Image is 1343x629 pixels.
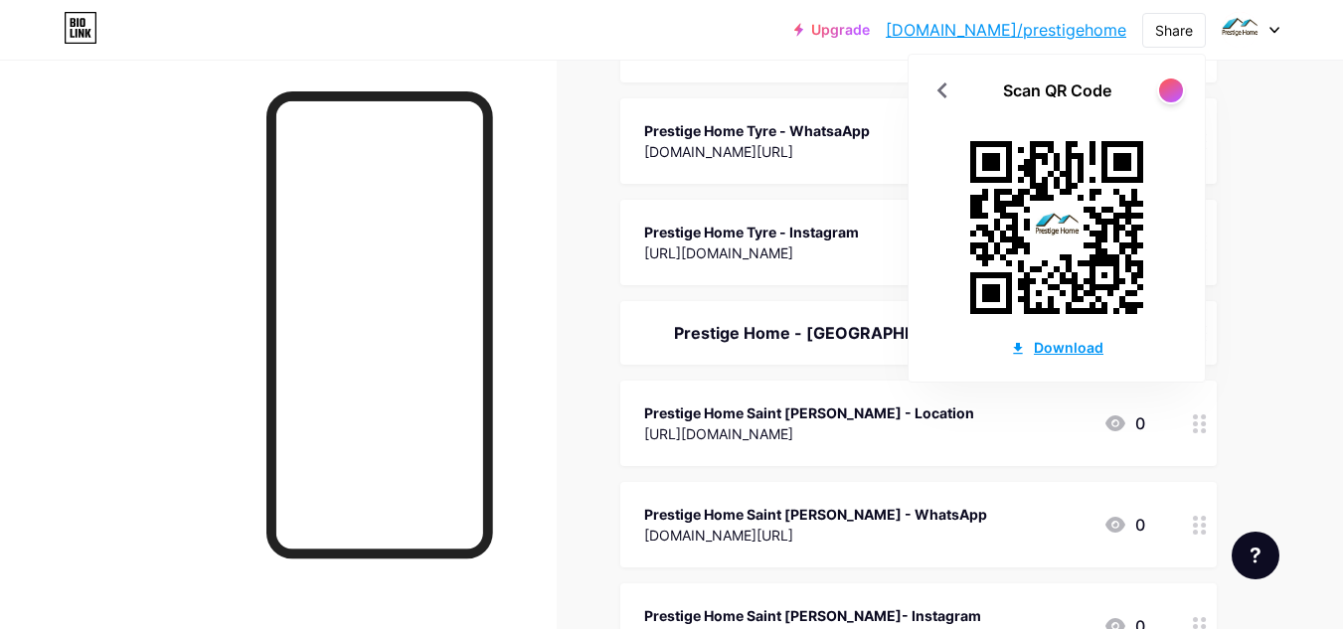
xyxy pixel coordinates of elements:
[1010,337,1103,358] div: Download
[1103,411,1145,435] div: 0
[644,605,981,626] div: Prestige Home Saint [PERSON_NAME]- Instagram
[1103,513,1145,537] div: 0
[1155,20,1193,41] div: Share
[1003,79,1111,102] div: Scan QR Code
[644,141,870,162] div: [DOMAIN_NAME][URL]
[644,321,1145,345] div: Prestige Home - [GEOGRAPHIC_DATA][PERSON_NAME]
[644,525,987,546] div: [DOMAIN_NAME][URL]
[644,504,987,525] div: Prestige Home Saint [PERSON_NAME] - WhatsApp
[644,402,974,423] div: Prestige Home Saint [PERSON_NAME] - Location
[1221,11,1259,49] img: prestigehome
[644,222,859,242] div: Prestige Home Tyre - Instagram
[644,120,870,141] div: Prestige Home Tyre - WhatsaApp
[644,242,859,263] div: [URL][DOMAIN_NAME]
[794,22,870,38] a: Upgrade
[886,18,1126,42] a: [DOMAIN_NAME]/prestigehome
[644,423,974,444] div: [URL][DOMAIN_NAME]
